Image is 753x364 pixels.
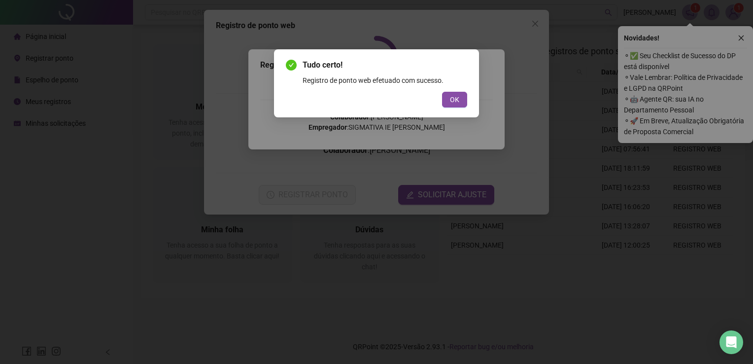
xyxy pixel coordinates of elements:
span: OK [450,94,459,105]
div: Registro de ponto web efetuado com sucesso. [303,75,467,86]
div: Open Intercom Messenger [719,330,743,354]
button: OK [442,92,467,108]
span: Tudo certo! [303,59,467,71]
span: check-circle [286,60,297,71]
